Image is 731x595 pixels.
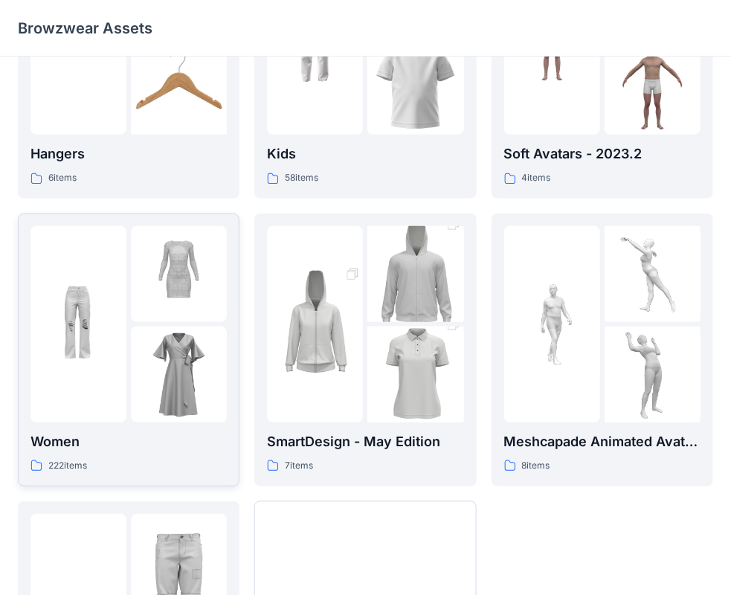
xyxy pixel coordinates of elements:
img: folder 3 [605,327,701,422]
p: Women [30,431,227,452]
img: folder 3 [367,303,463,447]
img: folder 1 [267,252,363,396]
p: Hangers [30,144,227,164]
p: 7 items [285,458,313,474]
a: folder 1folder 2folder 3Women222items [18,213,239,486]
p: SmartDesign - May Edition [267,431,463,452]
img: folder 2 [605,226,701,322]
p: 4 items [522,170,551,186]
p: Browzwear Assets [18,18,152,39]
p: Meshcapade Animated Avatars [504,431,701,452]
p: 8 items [522,458,550,474]
p: 222 items [48,458,87,474]
img: folder 2 [131,226,227,322]
img: folder 3 [131,39,227,135]
a: folder 1folder 2folder 3Meshcapade Animated Avatars8items [492,213,713,486]
img: folder 3 [605,39,701,135]
p: 6 items [48,170,77,186]
p: Kids [267,144,463,164]
p: Soft Avatars - 2023.2 [504,144,701,164]
img: folder 1 [30,276,126,372]
img: folder 3 [131,327,227,422]
a: folder 1folder 2folder 3SmartDesign - May Edition7items [254,213,476,486]
img: folder 1 [504,276,600,372]
img: folder 2 [367,202,463,347]
img: folder 3 [367,39,463,135]
p: 58 items [285,170,318,186]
